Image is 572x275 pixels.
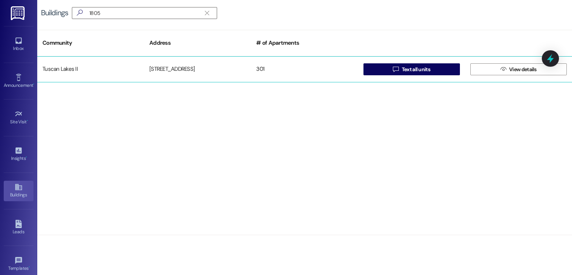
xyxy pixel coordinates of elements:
span: • [33,82,34,87]
i:  [393,66,398,72]
div: Address [144,34,251,52]
button: Clear text [201,7,213,19]
input: Search by building address [89,8,201,18]
img: ResiDesk Logo [11,6,26,20]
span: Text all units [402,66,430,73]
div: Buildings [41,9,68,17]
span: • [27,118,28,123]
div: Community [37,34,144,52]
div: Tuscan Lakes II [37,62,144,77]
a: Site Visit • [4,108,34,128]
a: Leads [4,218,34,238]
span: • [26,155,27,160]
button: Text all units [363,63,460,75]
span: View details [509,66,537,73]
button: View details [470,63,567,75]
i:  [500,66,506,72]
a: Templates • [4,254,34,274]
div: 301 [251,62,358,77]
i:  [205,10,209,16]
span: • [29,265,30,270]
a: Buildings [4,181,34,201]
div: # of Apartments [251,34,358,52]
div: [STREET_ADDRESS] [144,62,251,77]
i:  [74,9,86,17]
a: Inbox [4,34,34,54]
a: Insights • [4,144,34,164]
